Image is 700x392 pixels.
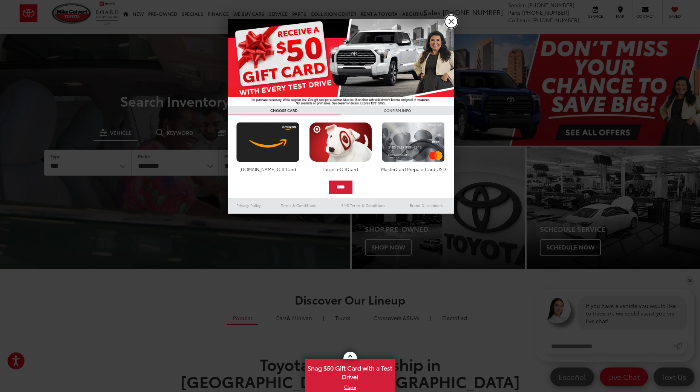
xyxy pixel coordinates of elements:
[307,166,374,172] div: Target eGiftCard
[380,122,447,162] img: mastercard.png
[341,106,454,115] h3: CONFIRM INFO
[328,201,399,210] a: SMS Terms & Conditions
[380,166,447,172] div: MasterCard Prepaid Card USD
[234,166,301,172] div: [DOMAIN_NAME] Gift Card
[234,122,301,162] img: amazoncard.png
[399,201,454,210] a: Brand Disclaimers
[228,106,341,115] h3: CHOOSE CARD
[228,201,270,210] a: Privacy Policy
[307,122,374,162] img: targetcard.png
[270,201,327,210] a: Terms & Conditions
[306,360,395,383] span: Snag $50 Gift Card with a Test Drive!
[228,19,454,106] img: 55838_top_625864.jpg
